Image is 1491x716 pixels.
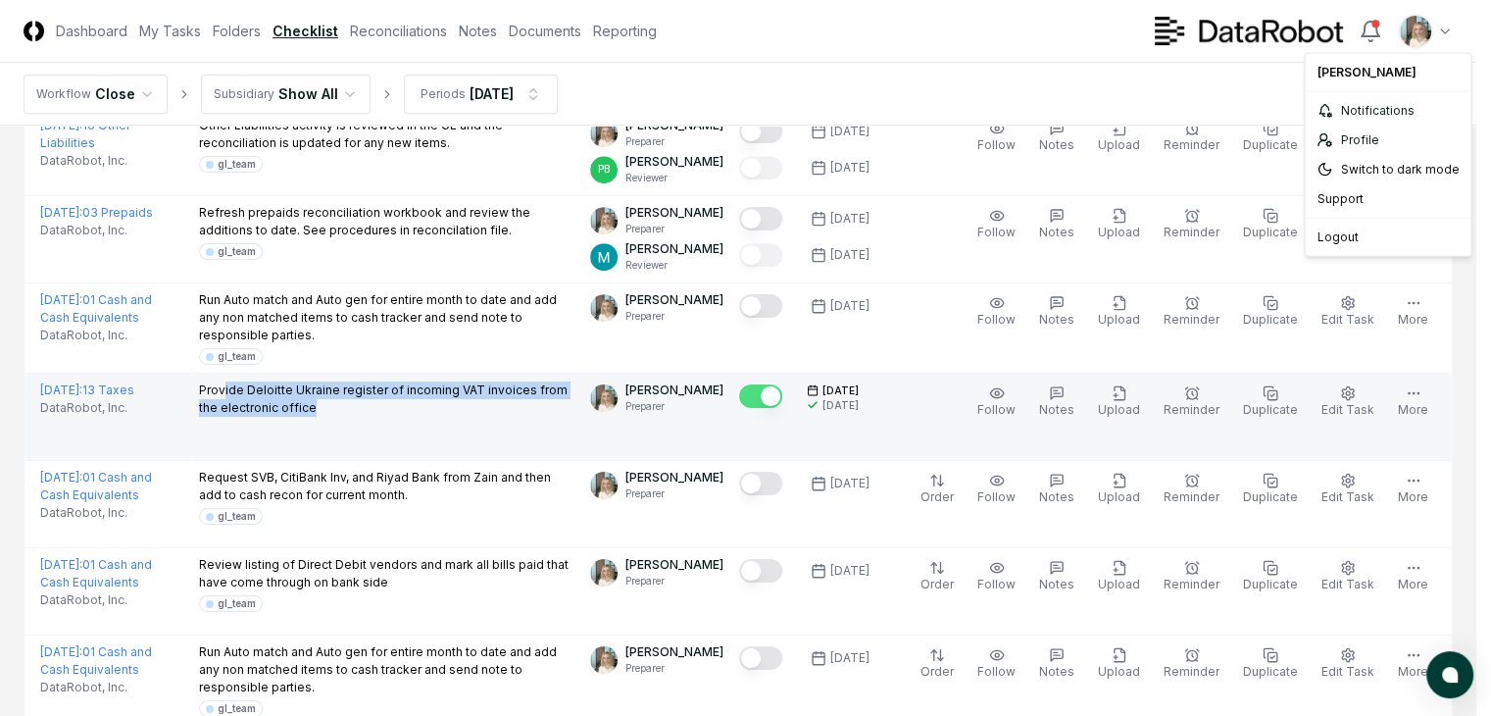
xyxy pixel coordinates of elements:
div: Switch to dark mode [1309,155,1466,184]
div: Support [1309,184,1466,214]
a: Notifications [1309,96,1466,126]
a: Profile [1309,126,1466,155]
div: [PERSON_NAME] [1309,58,1466,87]
div: Logout [1309,223,1466,252]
